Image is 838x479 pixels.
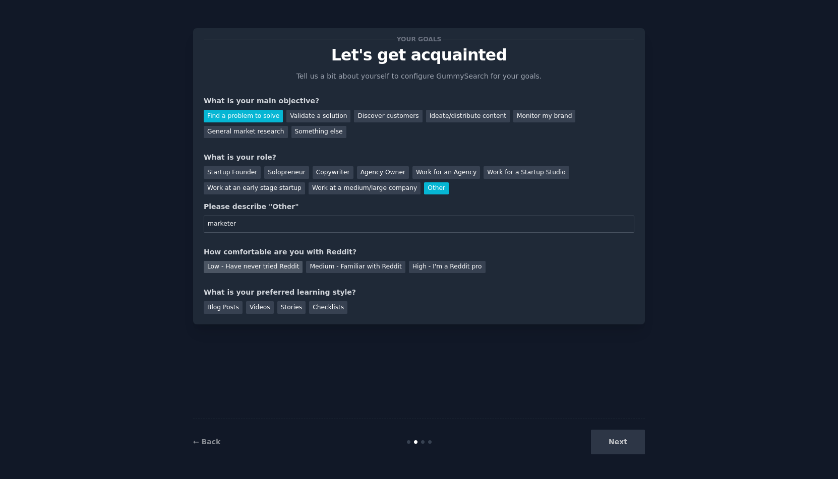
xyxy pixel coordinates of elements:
[204,201,634,212] div: Please describe "Other"
[204,287,634,298] div: What is your preferred learning style?
[204,301,243,314] div: Blog Posts
[204,261,303,273] div: Low - Have never tried Reddit
[204,46,634,64] p: Let's get acquainted
[204,182,305,195] div: Work at an early stage startup
[204,152,634,163] div: What is your role?
[277,301,306,314] div: Stories
[313,166,353,179] div: Copywriter
[426,110,510,122] div: Ideate/distribute content
[306,261,405,273] div: Medium - Familiar with Reddit
[357,166,409,179] div: Agency Owner
[204,126,288,139] div: General market research
[513,110,575,122] div: Monitor my brand
[204,96,634,106] div: What is your main objective?
[204,110,283,122] div: Find a problem to solve
[412,166,480,179] div: Work for an Agency
[291,126,346,139] div: Something else
[286,110,350,122] div: Validate a solution
[246,301,274,314] div: Videos
[193,438,220,446] a: ← Back
[309,301,347,314] div: Checklists
[484,166,569,179] div: Work for a Startup Studio
[292,71,546,82] p: Tell us a bit about yourself to configure GummySearch for your goals.
[204,216,634,233] input: Your role
[264,166,309,179] div: Solopreneur
[354,110,422,122] div: Discover customers
[204,166,261,179] div: Startup Founder
[204,247,634,257] div: How comfortable are you with Reddit?
[409,261,486,273] div: High - I'm a Reddit pro
[309,182,421,195] div: Work at a medium/large company
[424,182,449,195] div: Other
[395,34,443,44] span: Your goals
